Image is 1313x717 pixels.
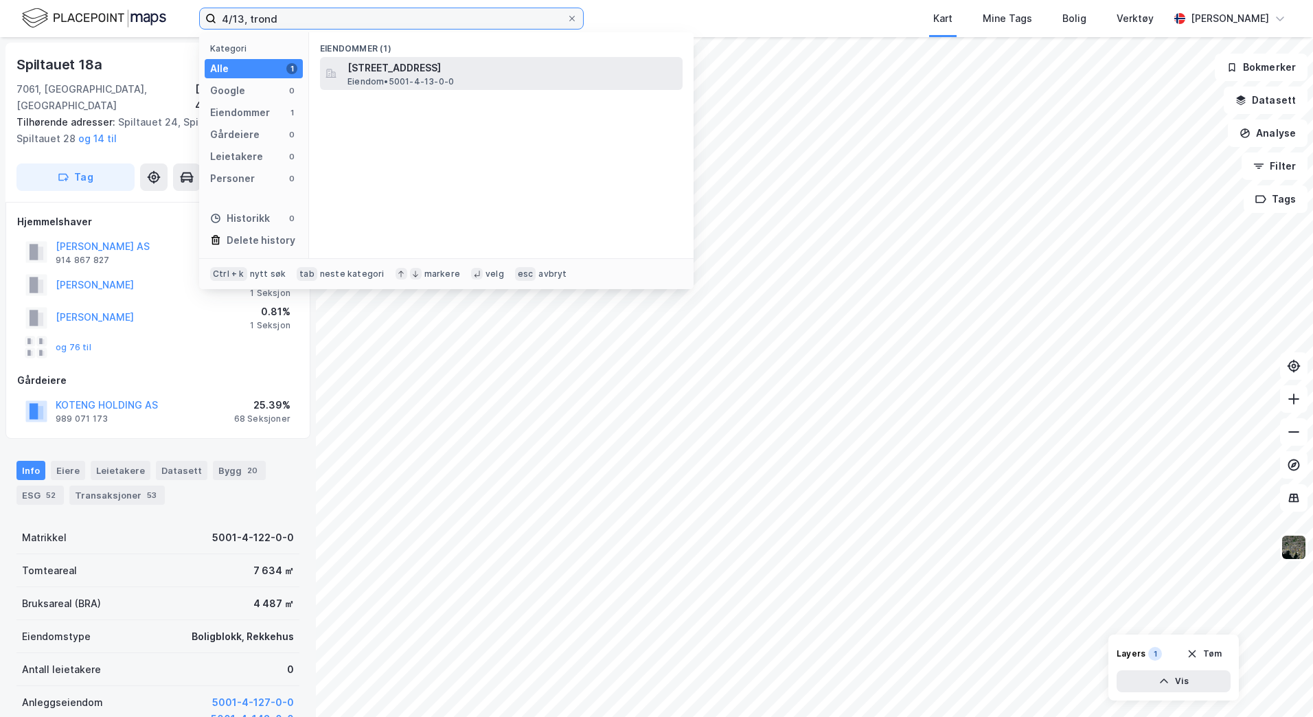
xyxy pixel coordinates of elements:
[286,151,297,162] div: 0
[309,32,694,57] div: Eiendommer (1)
[22,661,101,678] div: Antall leietakere
[250,304,290,320] div: 0.81%
[17,372,299,389] div: Gårdeiere
[1242,152,1308,180] button: Filter
[210,210,270,227] div: Historikk
[227,232,295,249] div: Delete history
[286,129,297,140] div: 0
[216,8,567,29] input: Søk på adresse, matrikkel, gårdeiere, leietakere eller personer
[22,530,67,546] div: Matrikkel
[933,10,952,27] div: Kart
[195,81,299,114] div: [GEOGRAPHIC_DATA], 4/122
[234,397,290,413] div: 25.39%
[16,461,45,480] div: Info
[347,76,454,87] span: Eiendom • 5001-4-13-0-0
[43,488,58,502] div: 52
[1228,119,1308,147] button: Analyse
[91,461,150,480] div: Leietakere
[144,488,159,502] div: 53
[213,461,266,480] div: Bygg
[234,413,290,424] div: 68 Seksjoner
[210,104,270,121] div: Eiendommer
[1281,534,1307,560] img: 9k=
[1244,651,1313,717] div: Kontrollprogram for chat
[210,170,255,187] div: Personer
[1062,10,1086,27] div: Bolig
[22,6,166,30] img: logo.f888ab2527a4732fd821a326f86c7f29.svg
[17,214,299,230] div: Hjemmelshaver
[1191,10,1269,27] div: [PERSON_NAME]
[250,269,286,280] div: nytt søk
[16,81,195,114] div: 7061, [GEOGRAPHIC_DATA], [GEOGRAPHIC_DATA]
[1178,643,1231,665] button: Tøm
[16,114,288,147] div: Spiltauet 24, Spiltauet 26, Spiltauet 28
[286,213,297,224] div: 0
[538,269,567,280] div: avbryt
[22,628,91,645] div: Eiendomstype
[210,43,303,54] div: Kategori
[22,694,103,711] div: Anleggseiendom
[515,267,536,281] div: esc
[1148,647,1162,661] div: 1
[297,267,317,281] div: tab
[16,163,135,191] button: Tag
[287,661,294,678] div: 0
[1117,10,1154,27] div: Verktøy
[56,255,109,266] div: 914 867 827
[156,461,207,480] div: Datasett
[1117,670,1231,692] button: Vis
[16,116,118,128] span: Tilhørende adresser:
[210,82,245,99] div: Google
[1117,648,1145,659] div: Layers
[486,269,504,280] div: velg
[1244,651,1313,717] iframe: Chat Widget
[210,148,263,165] div: Leietakere
[210,60,229,77] div: Alle
[286,107,297,118] div: 1
[1215,54,1308,81] button: Bokmerker
[347,60,677,76] span: [STREET_ADDRESS]
[1244,185,1308,213] button: Tags
[210,126,260,143] div: Gårdeiere
[424,269,460,280] div: markere
[250,288,290,299] div: 1 Seksjon
[69,486,165,505] div: Transaksjoner
[286,85,297,96] div: 0
[51,461,85,480] div: Eiere
[983,10,1032,27] div: Mine Tags
[286,63,297,74] div: 1
[16,486,64,505] div: ESG
[253,595,294,612] div: 4 487 ㎡
[16,54,104,76] div: Spiltauet 18a
[56,413,108,424] div: 989 071 173
[210,267,247,281] div: Ctrl + k
[212,694,294,711] button: 5001-4-127-0-0
[22,562,77,579] div: Tomteareal
[244,464,260,477] div: 20
[192,628,294,645] div: Boligblokk, Rekkehus
[320,269,385,280] div: neste kategori
[253,562,294,579] div: 7 634 ㎡
[212,530,294,546] div: 5001-4-122-0-0
[250,320,290,331] div: 1 Seksjon
[1224,87,1308,114] button: Datasett
[286,173,297,184] div: 0
[22,595,101,612] div: Bruksareal (BRA)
